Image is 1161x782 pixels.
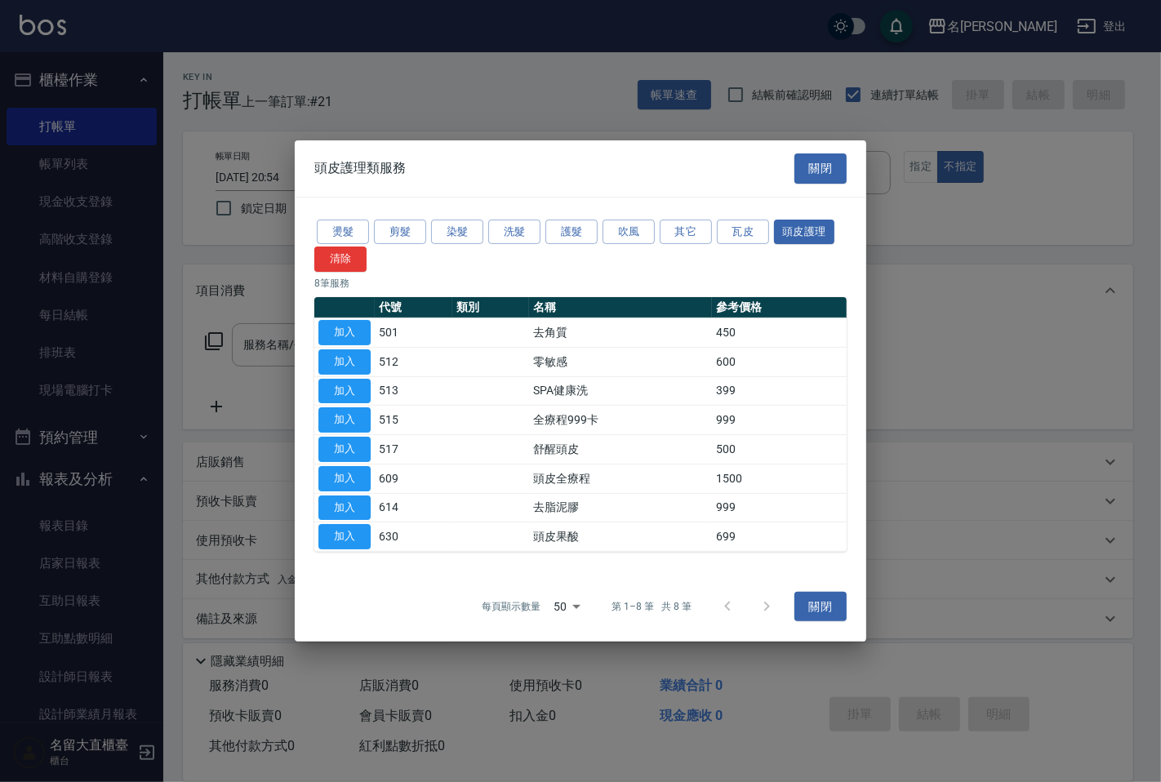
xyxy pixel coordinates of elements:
[612,599,692,614] p: 第 1–8 筆 共 8 筆
[712,493,847,522] td: 999
[314,247,367,272] button: 清除
[375,318,452,347] td: 501
[529,318,712,347] td: 去角質
[603,219,655,244] button: 吹風
[712,318,847,347] td: 450
[318,466,371,491] button: 加入
[529,376,712,406] td: SPA健康洗
[529,493,712,522] td: 去脂泥膠
[794,592,847,622] button: 關閉
[318,378,371,403] button: 加入
[712,376,847,406] td: 399
[712,522,847,552] td: 699
[375,376,452,406] td: 513
[374,219,426,244] button: 剪髮
[712,406,847,435] td: 999
[547,584,586,629] div: 50
[529,464,712,493] td: 頭皮全療程
[375,464,452,493] td: 609
[375,493,452,522] td: 614
[375,406,452,435] td: 515
[545,219,598,244] button: 護髮
[660,219,712,244] button: 其它
[529,434,712,464] td: 舒醒頭皮
[712,434,847,464] td: 500
[712,297,847,318] th: 參考價格
[314,276,847,291] p: 8 筆服務
[529,347,712,376] td: 零敏感
[482,599,540,614] p: 每頁顯示數量
[529,406,712,435] td: 全療程999卡
[488,219,540,244] button: 洗髮
[712,464,847,493] td: 1500
[318,349,371,375] button: 加入
[529,297,712,318] th: 名稱
[375,347,452,376] td: 512
[318,437,371,462] button: 加入
[712,347,847,376] td: 600
[529,522,712,552] td: 頭皮果酸
[717,219,769,244] button: 瓦皮
[375,297,452,318] th: 代號
[318,320,371,345] button: 加入
[318,495,371,520] button: 加入
[375,434,452,464] td: 517
[317,219,369,244] button: 燙髮
[318,407,371,433] button: 加入
[431,219,483,244] button: 染髮
[314,160,406,176] span: 頭皮護理類服務
[318,524,371,549] button: 加入
[375,522,452,552] td: 630
[452,297,530,318] th: 類別
[794,153,847,184] button: 關閉
[774,219,834,244] button: 頭皮護理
